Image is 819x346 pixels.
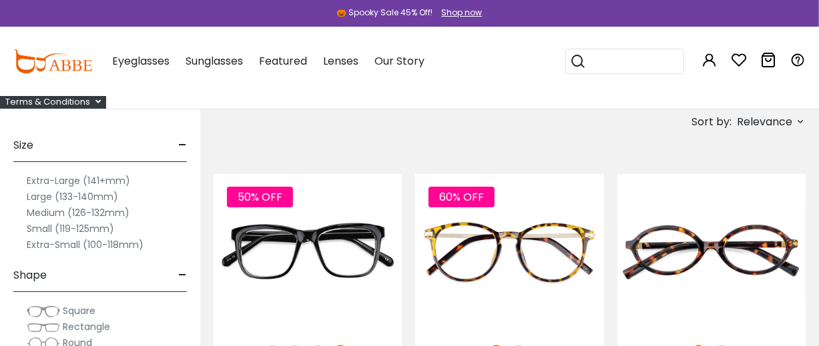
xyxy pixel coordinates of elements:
[27,237,144,253] label: Extra-Small (100-118mm)
[337,7,433,19] div: 🎃 Spooky Sale 45% Off!
[186,53,243,69] span: Sunglasses
[227,187,293,207] span: 50% OFF
[374,53,425,69] span: Our Story
[13,259,47,291] span: Shape
[27,321,60,334] img: Rectangle.png
[617,174,806,331] img: Tortoise Knowledge - Acetate ,Universal Bridge Fit
[27,189,118,205] label: Large (133-140mm)
[27,205,129,221] label: Medium (126-132mm)
[692,114,732,129] span: Sort by:
[27,305,60,318] img: Square.png
[259,53,307,69] span: Featured
[13,129,33,161] span: Size
[27,221,114,237] label: Small (119-125mm)
[429,187,495,207] span: 60% OFF
[63,320,110,333] span: Rectangle
[442,7,483,19] div: Shop now
[112,53,170,69] span: Eyeglasses
[27,173,130,189] label: Extra-Large (141+mm)
[178,259,187,291] span: -
[737,110,792,134] span: Relevance
[63,304,95,317] span: Square
[178,129,187,161] span: -
[214,174,402,331] img: Gun Laya - Plastic ,Universal Bridge Fit
[13,49,92,73] img: abbeglasses.com
[415,174,603,331] img: Tortoise Callie - Combination ,Universal Bridge Fit
[323,53,358,69] span: Lenses
[435,7,483,18] a: Shop now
